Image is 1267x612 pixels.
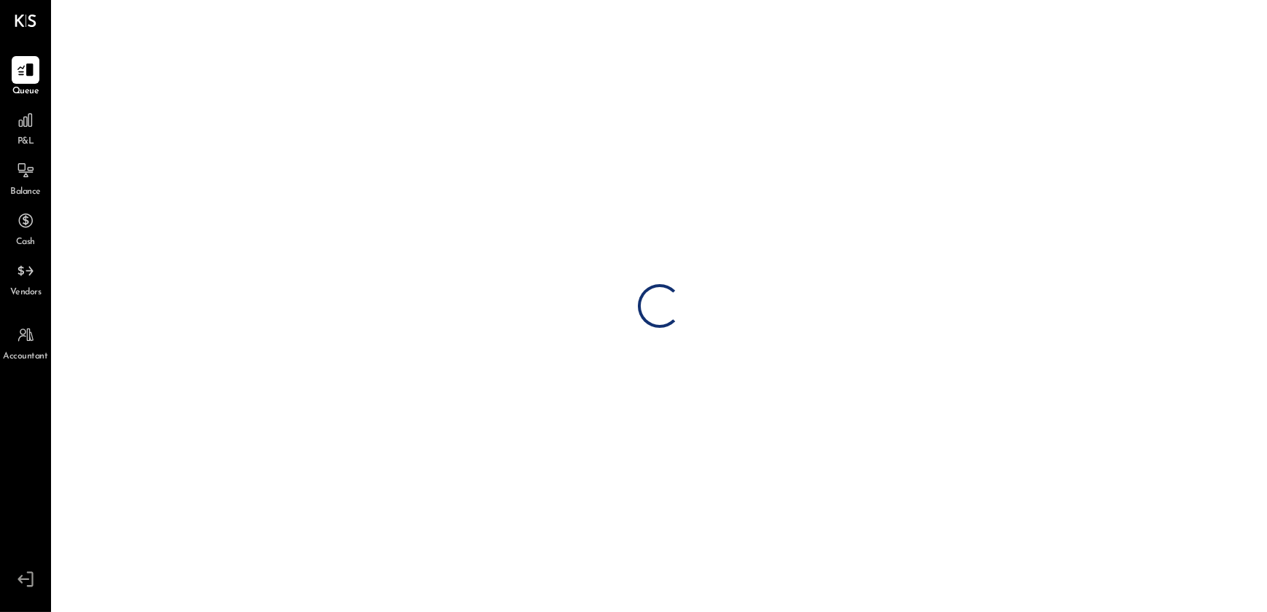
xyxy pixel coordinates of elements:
span: Cash [16,236,35,249]
span: Vendors [10,286,42,299]
a: Cash [1,207,50,249]
span: P&L [17,136,34,149]
span: Queue [12,85,39,98]
span: Accountant [4,350,48,364]
a: Vendors [1,257,50,299]
span: Balance [10,186,41,199]
a: Accountant [1,321,50,364]
a: Queue [1,56,50,98]
a: Balance [1,157,50,199]
a: P&L [1,106,50,149]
